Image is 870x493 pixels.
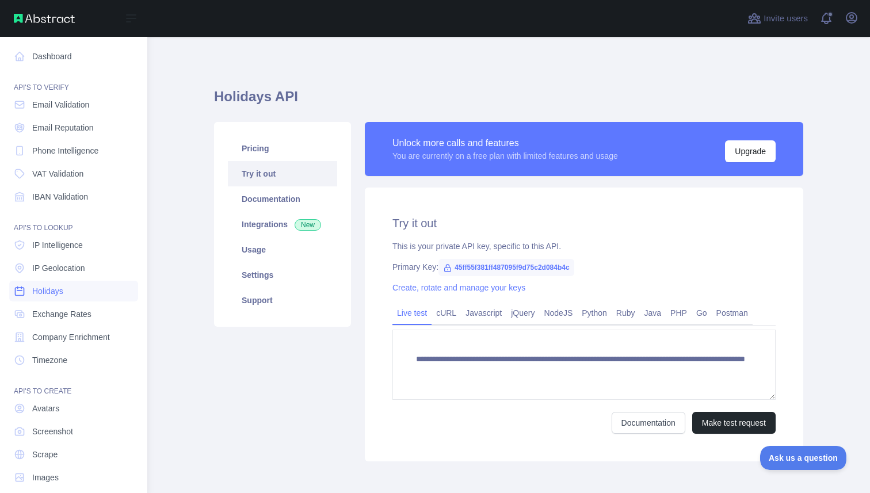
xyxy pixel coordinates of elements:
[228,212,337,237] a: Integrations New
[32,472,59,483] span: Images
[9,327,138,347] a: Company Enrichment
[32,122,94,133] span: Email Reputation
[14,14,75,23] img: Abstract API
[32,99,89,110] span: Email Validation
[9,186,138,207] a: IBAN Validation
[392,150,618,162] div: You are currently on a free plan with limited features and usage
[32,449,58,460] span: Scrape
[760,446,847,470] iframe: Toggle Customer Support
[506,304,539,322] a: jQuery
[228,262,337,288] a: Settings
[228,237,337,262] a: Usage
[745,9,810,28] button: Invite users
[32,168,83,179] span: VAT Validation
[32,331,110,343] span: Company Enrichment
[392,215,776,231] h2: Try it out
[32,285,63,297] span: Holidays
[392,261,776,273] div: Primary Key:
[712,304,753,322] a: Postman
[432,304,461,322] a: cURL
[32,308,91,320] span: Exchange Rates
[392,136,618,150] div: Unlock more calls and features
[392,304,432,322] a: Live test
[9,398,138,419] a: Avatars
[9,163,138,184] a: VAT Validation
[392,240,776,252] div: This is your private API key, specific to this API.
[577,304,612,322] a: Python
[612,412,685,434] a: Documentation
[461,304,506,322] a: Javascript
[228,186,337,212] a: Documentation
[438,259,574,276] span: 45ff55f381ff487095f9d75c2d084b4c
[214,87,803,115] h1: Holidays API
[9,304,138,324] a: Exchange Rates
[32,426,73,437] span: Screenshot
[9,421,138,442] a: Screenshot
[539,304,577,322] a: NodeJS
[9,350,138,370] a: Timezone
[9,117,138,138] a: Email Reputation
[9,209,138,232] div: API'S TO LOOKUP
[32,354,67,366] span: Timezone
[9,258,138,278] a: IP Geolocation
[32,145,98,156] span: Phone Intelligence
[228,288,337,313] a: Support
[9,281,138,301] a: Holidays
[9,46,138,67] a: Dashboard
[764,12,808,25] span: Invite users
[692,412,776,434] button: Make test request
[9,444,138,465] a: Scrape
[9,94,138,115] a: Email Validation
[692,304,712,322] a: Go
[32,403,59,414] span: Avatars
[228,161,337,186] a: Try it out
[32,262,85,274] span: IP Geolocation
[640,304,666,322] a: Java
[9,373,138,396] div: API'S TO CREATE
[9,140,138,161] a: Phone Intelligence
[612,304,640,322] a: Ruby
[32,191,88,202] span: IBAN Validation
[9,235,138,255] a: IP Intelligence
[725,140,776,162] button: Upgrade
[228,136,337,161] a: Pricing
[9,467,138,488] a: Images
[32,239,83,251] span: IP Intelligence
[9,69,138,92] div: API'S TO VERIFY
[295,219,321,231] span: New
[666,304,692,322] a: PHP
[392,283,525,292] a: Create, rotate and manage your keys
